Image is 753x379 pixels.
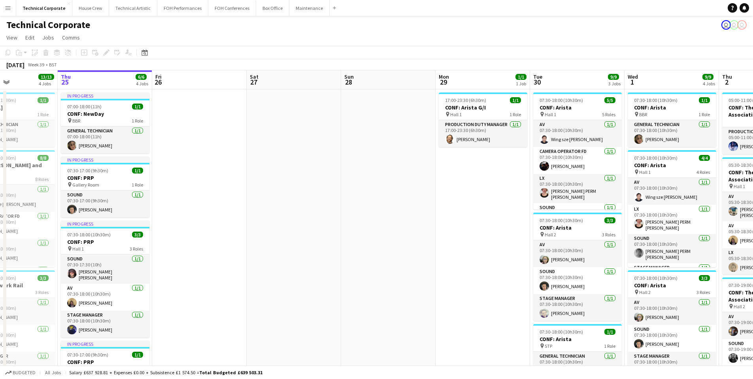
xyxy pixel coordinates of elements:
app-card-role: Stage Manager1/107:30-18:00 (10h30m)[PERSON_NAME] [628,352,716,379]
button: Maintenance [289,0,330,16]
span: 28 [343,77,354,87]
app-job-card: 07:30-18:00 (10h30m)3/3CONF: Arista Hall 23 RolesAV1/107:30-18:00 (10h30m)[PERSON_NAME]Sound1/107... [533,213,622,321]
span: 9/9 [702,74,713,80]
app-card-role: Stage Manager1/107:30-18:00 (10h30m)[PERSON_NAME] [61,311,149,338]
span: 1 Role [132,118,143,124]
button: House Crew [72,0,109,16]
span: 1 Role [132,182,143,188]
span: 2 [721,77,732,87]
h3: CONF: PRP [61,358,149,366]
app-card-role: Sound1/107:30-18:00 (10h30m)[PERSON_NAME] [533,267,622,294]
div: In progress [61,92,149,99]
span: 9/9 [608,74,619,80]
app-card-role: General Technician1/107:00-18:00 (11h)[PERSON_NAME] [61,126,149,153]
span: Hall 1 [450,111,462,117]
span: Week 39 [26,62,46,68]
span: Budgeted [13,370,36,375]
app-card-role: LX1/107:30-18:00 (10h30m)[PERSON_NAME] PERM [PERSON_NAME] [628,205,716,234]
div: 07:30-18:00 (10h30m)3/3CONF: Arista Hall 23 RolesAV1/107:30-18:00 (10h30m)[PERSON_NAME]Sound1/107... [628,270,716,379]
span: 3 Roles [696,289,710,295]
span: 27 [249,77,259,87]
app-card-role: Sound1/107:30-18:00 (10h30m)[PERSON_NAME] PERM [PERSON_NAME] [628,234,716,263]
span: 1/1 [38,97,49,103]
span: 1 Role [510,111,521,117]
span: Hall 1 [639,169,651,175]
span: 3/3 [38,275,49,281]
span: 07:30-18:00 (10h30m) [634,97,678,103]
span: 3 Roles [602,232,615,238]
span: Jobs [42,34,54,41]
span: 17:00-23:30 (6h30m) [445,97,486,103]
app-card-role: Sound1/107:30-18:00 (10h30m)[PERSON_NAME] [628,325,716,352]
div: 07:30-18:00 (10h30m)4/4CONF: Arista Hall 14 RolesAV1/107:30-18:00 (10h30m)Wing sze [PERSON_NAME]L... [628,150,716,267]
app-card-role: Stage Manager1/107:30-18:00 (10h30m)[PERSON_NAME] [533,294,622,321]
span: Thu [722,73,732,80]
span: Total Budgeted £639 503.31 [199,370,262,375]
h3: CONF: PRP [61,174,149,181]
span: 1 Role [698,111,710,117]
app-card-role: Production Duty Manager1/117:00-23:30 (6h30m)[PERSON_NAME] [439,120,527,147]
span: 07:30-18:00 (10h30m) [634,155,678,161]
button: Technical Artistic [109,0,157,16]
span: Wed [628,73,638,80]
button: FOH Performances [157,0,208,16]
a: View [3,32,21,43]
app-job-card: 07:30-18:00 (10h30m)1/1CONF: Arista BBR1 RoleGeneral Technician1/107:30-18:00 (10h30m)[PERSON_NAME] [628,92,716,147]
span: Gallery Room [72,182,99,188]
app-job-card: 17:00-23:30 (6h30m)1/1CONF: Arista G/I Hall 11 RoleProduction Duty Manager1/117:00-23:30 (6h30m)[... [439,92,527,147]
span: 07:30-18:00 (10h30m) [540,97,583,103]
span: 3/3 [699,275,710,281]
app-card-role: General Technician1/107:30-18:00 (10h30m)[PERSON_NAME] [628,120,716,147]
app-card-role: AV1/107:30-18:00 (10h30m)[PERSON_NAME] [533,240,622,267]
span: Fri [155,73,162,80]
span: Comms [62,34,80,41]
h3: CONF: Arista [628,282,716,289]
span: 5 Roles [602,111,615,117]
app-job-card: In progress07:30-17:00 (9h30m)1/1CONF: PRP Gallery Room1 RoleSound1/107:30-17:00 (9h30m)[PERSON_N... [61,157,149,217]
h3: CONF: Arista [628,162,716,169]
app-card-role: Sound1/1 [533,203,622,232]
span: 1/1 [132,168,143,173]
div: In progress [61,341,149,347]
a: Comms [59,32,83,43]
div: 3 Jobs [608,81,621,87]
app-user-avatar: Liveforce Admin [737,20,747,30]
h3: CONF: NewDay [61,110,149,117]
span: Hall 1 [734,183,745,189]
app-card-role: Sound1/107:30-17:30 (10h)[PERSON_NAME] [PERSON_NAME] [61,255,149,284]
h3: CONF: Arista [628,104,716,111]
div: 4 Jobs [136,81,148,87]
span: Hall 2 [639,289,651,295]
span: 6/6 [136,74,147,80]
span: BBR [72,118,80,124]
span: STP [545,343,552,349]
span: 07:30-18:00 (10h30m) [634,275,678,281]
h3: CONF: Arista G/I [439,104,527,111]
app-card-role: AV1/107:30-18:00 (10h30m)Wing sze [PERSON_NAME] [533,120,622,147]
span: 25 [60,77,71,87]
div: In progress [61,157,149,163]
app-user-avatar: Liveforce Admin [729,20,739,30]
h3: CONF: PRP [61,238,149,245]
h1: Technical Corporate [6,19,90,31]
div: 4 Jobs [703,81,715,87]
span: All jobs [43,370,62,375]
app-job-card: 07:30-18:00 (10h30m)1/1CONF: Arista STP1 RoleGeneral Technician1/107:30-18:00 (10h30m)[PERSON_NAME] [533,324,622,379]
span: 29 [438,77,449,87]
span: 1/1 [699,97,710,103]
div: BST [49,62,57,68]
button: Technical Corporate [16,0,72,16]
div: Salary £637 928.81 + Expenses £0.00 + Subsistence £1 574.50 = [69,370,262,375]
app-job-card: In progress07:30-18:00 (10h30m)3/3CONF: PRP Hall 13 RolesSound1/107:30-17:30 (10h)[PERSON_NAME] [... [61,221,149,338]
div: In progress07:00-18:00 (11h)1/1CONF: NewDay BBR1 RoleGeneral Technician1/107:00-18:00 (11h)[PERSO... [61,92,149,153]
app-card-role: AV1/107:30-18:00 (10h30m)[PERSON_NAME] [61,284,149,311]
app-card-role: AV1/107:30-18:00 (10h30m)[PERSON_NAME] [628,298,716,325]
div: 1 Job [516,81,526,87]
span: Hall 1 [72,246,84,252]
span: Tue [533,73,542,80]
span: 3/3 [132,232,143,238]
